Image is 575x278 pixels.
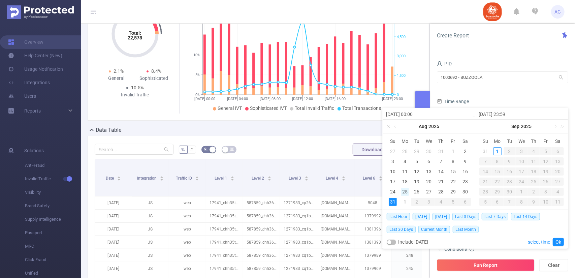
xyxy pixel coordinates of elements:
[230,175,234,177] i: icon: caret-up
[540,157,552,165] div: 12
[447,198,459,206] div: 5
[528,188,540,196] div: 2
[418,120,428,133] a: Aug
[24,144,44,157] span: Solutions
[387,197,399,207] td: August 31, 2025
[325,97,346,101] tspan: [DATE] 16:00
[437,147,445,155] div: 31
[479,177,491,187] td: September 21, 2025
[206,196,243,209] p: 17941_chh35tgbo17gq2egeeng
[491,157,504,165] div: 8
[516,156,528,166] td: September 10, 2025
[387,138,399,144] span: Su
[8,49,62,62] a: Help Center (New)
[555,5,561,19] span: AG
[491,166,504,177] td: September 15, 2025
[96,126,122,134] h2: Data Table
[389,147,397,155] div: 27
[491,197,504,207] td: October 6, 2025
[195,175,199,177] i: icon: caret-up
[243,196,280,209] p: 587859_chh36ngbo17gq2egeeo0
[461,188,469,196] div: 30
[25,159,81,172] span: Anti-Fraud
[459,166,471,177] td: August 16, 2025
[397,54,406,59] tspan: 3,000
[528,167,540,176] div: 18
[437,61,452,66] span: PID
[401,157,409,165] div: 4
[292,97,313,101] tspan: [DATE] 12:00
[389,178,397,186] div: 17
[491,187,504,197] td: September 29, 2025
[479,166,491,177] td: September 14, 2025
[289,176,302,181] span: Level 3
[516,177,528,187] td: September 24, 2025
[461,157,469,165] div: 9
[435,177,447,187] td: August 21, 2025
[516,187,528,197] td: October 1, 2025
[8,35,43,49] a: Overview
[435,166,447,177] td: August 14, 2025
[552,157,564,165] div: 13
[392,120,398,133] a: Previous month (PageUp)
[552,120,558,133] a: Next month (PageDown)
[169,196,206,209] p: web
[195,93,200,97] tspan: 0%
[459,138,471,144] span: Sa
[459,197,471,207] td: September 6, 2025
[552,188,564,196] div: 4
[516,197,528,207] td: October 8, 2025
[459,187,471,197] td: August 30, 2025
[493,147,502,155] div: 1
[447,177,459,187] td: August 22, 2025
[230,147,234,151] i: icon: table
[117,178,121,180] i: icon: caret-down
[399,146,411,156] td: July 28, 2025
[317,196,354,209] p: [DOMAIN_NAME]
[437,259,535,271] button: Run Report
[511,120,520,133] a: Sep
[504,136,516,146] th: Tue
[528,178,540,186] div: 25
[435,156,447,166] td: August 7, 2025
[399,197,411,207] td: September 1, 2025
[528,166,540,177] td: September 18, 2025
[353,144,401,156] button: Download PDF
[399,177,411,187] td: August 18, 2025
[447,187,459,197] td: August 29, 2025
[95,144,173,155] input: Search...
[528,146,540,156] td: September 4, 2025
[397,73,406,78] tspan: 1,500
[459,136,471,146] th: Sat
[479,167,491,176] div: 14
[552,197,564,207] td: October 11, 2025
[449,167,457,176] div: 15
[528,136,540,146] th: Thu
[385,120,394,133] a: Last year (Control + left)
[106,176,115,181] span: Date
[479,178,491,186] div: 21
[399,138,411,144] span: Mo
[387,187,399,197] td: August 24, 2025
[540,166,552,177] td: September 19, 2025
[389,198,397,206] div: 31
[540,187,552,197] td: October 3, 2025
[132,196,169,209] p: JS
[160,175,164,177] i: icon: caret-up
[423,138,435,144] span: We
[399,187,411,197] td: August 25, 2025
[195,175,199,179] div: Sort
[504,188,516,196] div: 30
[413,178,421,186] div: 19
[437,157,445,165] div: 7
[342,105,381,111] span: Total Transactions
[504,147,516,155] div: 2
[461,178,469,186] div: 23
[491,156,504,166] td: September 8, 2025
[528,236,550,248] a: select time
[387,136,399,146] th: Sun
[117,175,121,179] div: Sort
[516,167,528,176] div: 17
[461,147,469,155] div: 2
[516,166,528,177] td: September 17, 2025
